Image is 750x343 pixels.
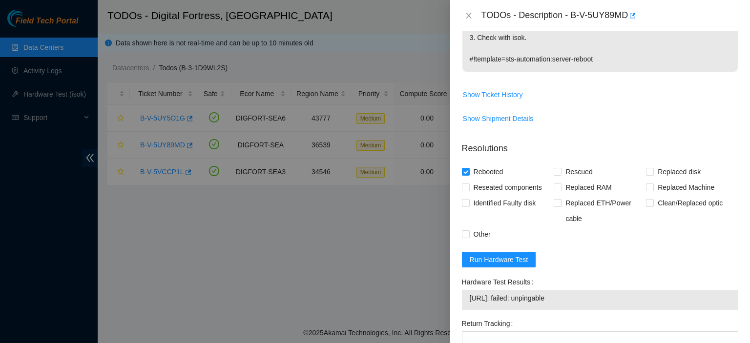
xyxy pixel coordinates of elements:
span: Identified Faulty disk [470,195,540,211]
button: Close [462,11,476,20]
label: Return Tracking [462,316,517,331]
button: Show Ticket History [462,87,523,102]
span: [URL]: failed: unpingable [470,293,730,303]
span: Show Shipment Details [463,113,534,124]
span: Rebooted [470,164,507,180]
span: Replaced RAM [562,180,615,195]
span: close [465,12,473,20]
button: Show Shipment Details [462,111,534,126]
p: Resolutions [462,134,738,155]
div: TODOs - Description - B-V-5UY89MD [481,8,738,23]
span: Replaced disk [654,164,705,180]
label: Hardware Test Results [462,274,537,290]
span: Run Hardware Test [470,254,528,265]
span: Reseated components [470,180,546,195]
span: Other [470,226,495,242]
span: Rescued [562,164,596,180]
span: Replaced ETH/Power cable [562,195,646,226]
span: Show Ticket History [463,89,523,100]
span: Clean/Replaced optic [654,195,727,211]
span: Replaced Machine [654,180,718,195]
button: Run Hardware Test [462,252,536,267]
